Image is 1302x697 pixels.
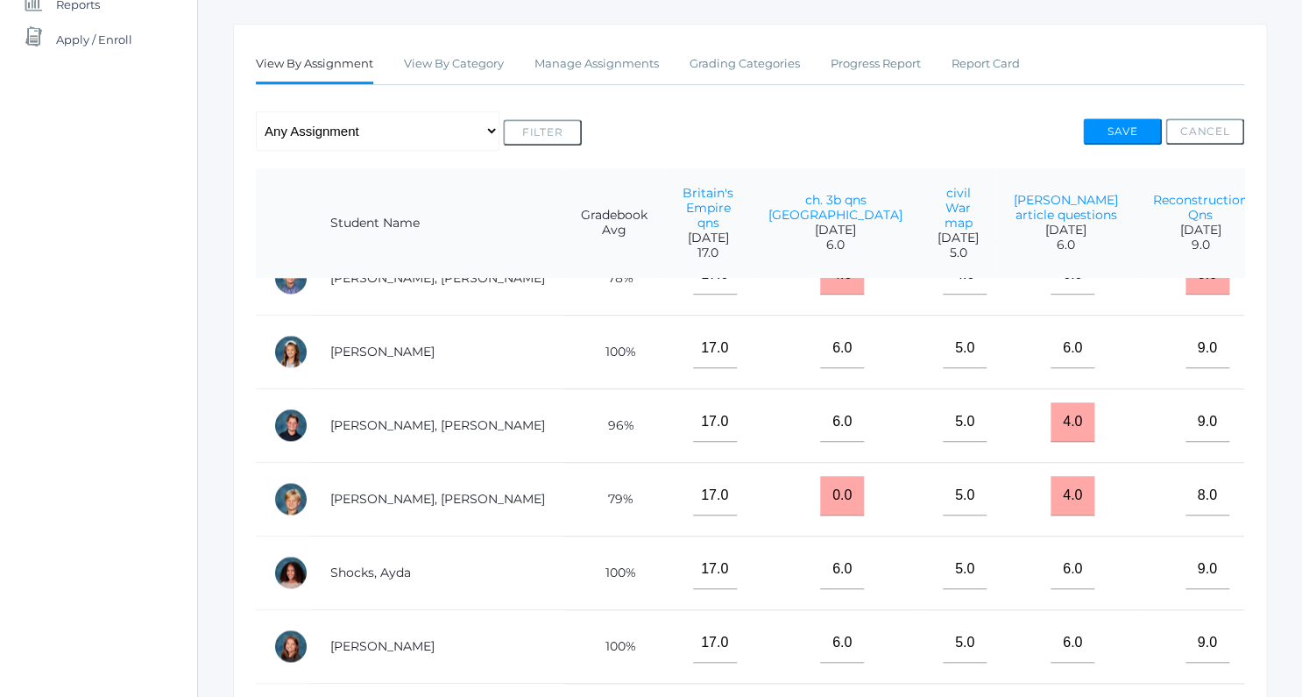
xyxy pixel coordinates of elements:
div: Ayda Shocks [273,555,308,590]
span: 6.0 [1014,238,1118,252]
a: civil War map [945,185,973,231]
td: 100% [563,315,665,388]
a: [PERSON_NAME], [PERSON_NAME] [330,417,545,433]
span: 6.0 [768,238,902,252]
td: 78% [563,241,665,315]
td: 98% [563,167,665,241]
span: Apply / Enroll [56,22,132,57]
a: Report Card [952,46,1020,82]
a: [PERSON_NAME] [330,638,435,654]
span: 5.0 [938,245,979,260]
a: View By Assignment [256,46,373,84]
a: Britain's Empire qns [683,185,733,231]
a: View By Category [404,46,504,82]
a: [PERSON_NAME] article questions [1014,192,1118,223]
span: 9.0 [1153,238,1248,252]
th: Gradebook Avg [563,168,665,279]
span: [DATE] [683,231,733,245]
a: Reconstruction Qns [1153,192,1248,223]
td: 79% [563,462,665,536]
div: Hudson Purser [273,260,308,295]
span: [DATE] [1014,223,1118,238]
td: 100% [563,609,665,683]
a: Manage Assignments [534,46,659,82]
span: [DATE] [1153,223,1248,238]
div: Ayla Smith [273,629,308,664]
a: [PERSON_NAME] [330,344,435,359]
span: [DATE] [768,223,902,238]
div: Reagan Reynolds [273,334,308,369]
a: Grading Categories [690,46,800,82]
a: [PERSON_NAME], [PERSON_NAME] [330,491,545,507]
div: Ryder Roberts [273,408,308,443]
th: Student Name [313,168,563,279]
a: ch. 3b qns [GEOGRAPHIC_DATA] [768,192,902,223]
div: Levi Sergey [273,481,308,516]
button: Filter [503,119,582,146]
span: 17.0 [683,245,733,260]
a: Progress Report [831,46,921,82]
td: 100% [563,536,665,609]
td: 96% [563,388,665,462]
button: Cancel [1165,118,1244,145]
span: [DATE] [938,231,979,245]
button: Save [1083,118,1162,145]
a: Shocks, Ayda [330,565,411,580]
